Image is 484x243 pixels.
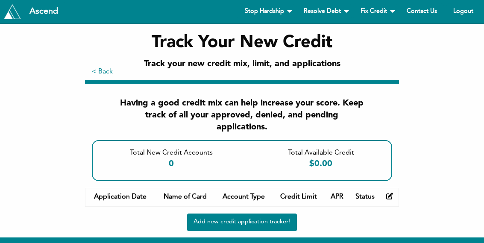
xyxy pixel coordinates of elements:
a: Tryascend.com Ascend [2,2,67,21]
th: APR [325,188,349,206]
a: Resolve Debt [296,3,352,20]
h5: 0 [130,158,213,170]
h5: $0.00 [288,158,354,170]
h1: Track Your New Credit [144,31,340,55]
a: Contact Us [399,3,444,20]
a: Logout [446,3,481,20]
h5: Having a good credit mix can help increase your score. Keep track of all your approved, denied, a... [119,97,365,133]
th: Application Date [85,188,155,206]
div: Ascend [23,7,65,16]
th: Account Type [214,188,273,206]
div: Total New Credit Accounts [130,148,213,158]
img: Tryascend.com [4,4,21,19]
a: Fix Credit [353,3,398,20]
button: Add new credit application tracker! [187,214,297,231]
h2: Track your new credit mix, limit, and applications [144,58,340,70]
th: Credit Limit [273,188,325,206]
a: Stop Hardship [238,3,295,20]
a: < Back [92,67,113,77]
th: Status [349,188,381,206]
div: Total Available Credit [288,148,354,158]
th: Name of Card [155,188,215,206]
